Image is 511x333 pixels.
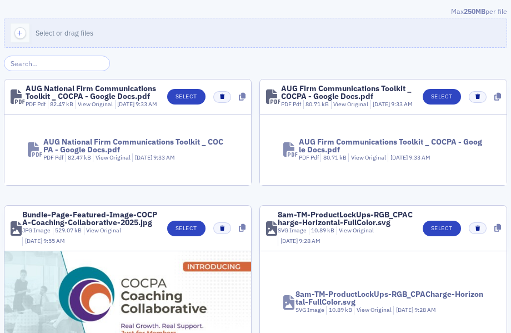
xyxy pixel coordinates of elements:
[281,100,301,109] div: PDF Pdf
[295,306,324,315] div: SVG Image
[96,153,131,161] a: View Original
[25,237,43,245] span: [DATE]
[414,306,436,314] span: 9:28 AM
[4,56,110,71] input: Search…
[464,7,485,16] span: 250MB
[423,89,461,105] button: Select
[43,138,228,153] div: AUG National Firm Communications Toolkit _ COCPA - Google Docs.pdf
[320,153,347,162] div: 80.71 kB
[339,226,374,234] a: View Original
[65,153,91,162] div: 82.47 kB
[281,85,415,100] div: AUG Firm Communications Toolkit _ COCPA - Google Docs.pdf
[43,153,63,162] div: PDF Pdf
[303,100,329,109] div: 80.71 kB
[22,211,159,226] div: Bundle-Page-Featured-Image-COCPA-Coaching-Collaborative-2025.jpg
[136,100,157,108] span: 9:33 AM
[36,28,93,37] span: Select or drag files
[48,100,74,109] div: 82.47 kB
[153,153,175,161] span: 9:33 AM
[135,153,153,161] span: [DATE]
[280,237,299,245] span: [DATE]
[53,226,82,235] div: 529.07 kB
[278,211,415,226] div: 8am-TM-ProductLockUps-RGB_CPACharge-Horizontal-FullColor.svg
[357,306,392,314] a: View Original
[423,221,461,236] button: Select
[409,153,430,161] span: 9:33 AM
[299,153,319,162] div: PDF Pdf
[326,306,352,315] div: 10.89 kB
[26,100,46,109] div: PDF Pdf
[396,306,414,314] span: [DATE]
[391,100,413,108] span: 9:33 AM
[43,237,65,245] span: 9:55 AM
[333,100,368,108] a: View Original
[299,138,483,153] div: AUG Firm Communications Toolkit _ COCPA - Google Docs.pdf
[117,100,136,108] span: [DATE]
[309,226,335,235] div: 10.89 kB
[167,221,206,236] button: Select
[4,6,507,18] div: Max per file
[86,226,121,234] a: View Original
[78,100,113,108] a: View Original
[390,153,409,161] span: [DATE]
[278,226,307,235] div: SVG Image
[295,290,483,306] div: 8am-TM-ProductLockUps-RGB_CPACharge-Horizontal-FullColor.svg
[167,89,206,105] button: Select
[351,153,386,161] a: View Original
[4,18,507,48] button: Select or drag files
[373,100,391,108] span: [DATE]
[22,226,51,235] div: JPG Image
[26,85,159,100] div: AUG National Firm Communications Toolkit _ COCPA - Google Docs.pdf
[299,237,320,245] span: 9:28 AM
